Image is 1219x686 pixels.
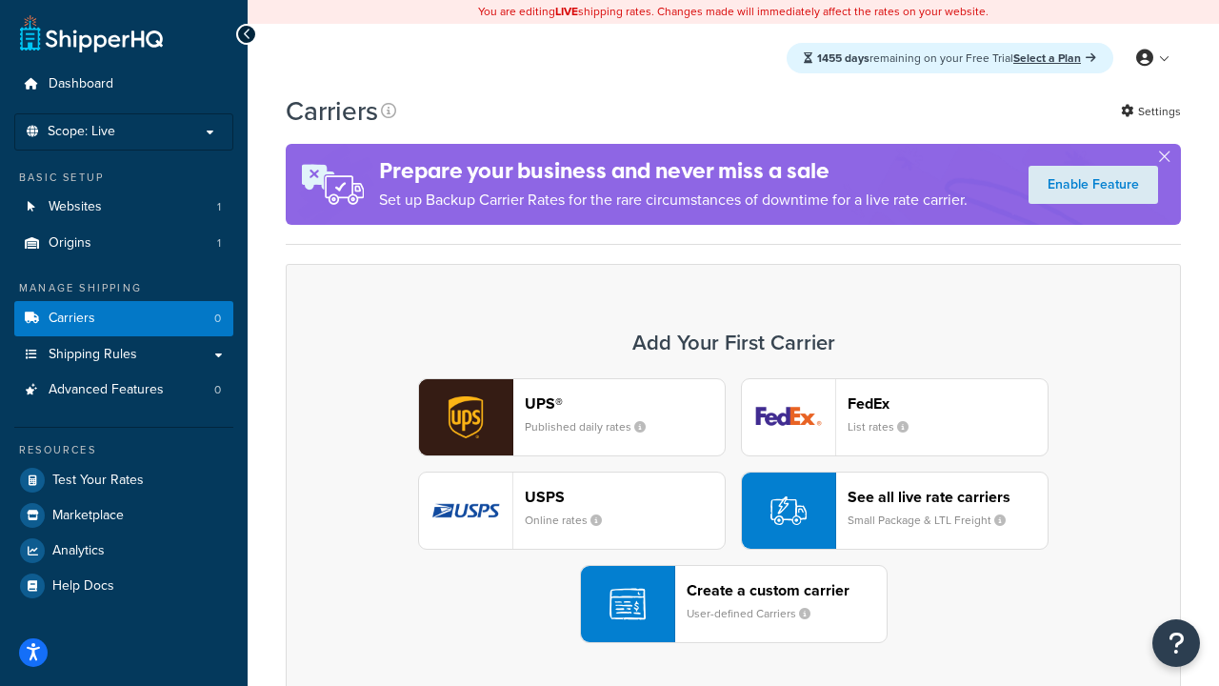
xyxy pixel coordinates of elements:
header: USPS [525,488,725,506]
b: LIVE [555,3,578,20]
small: List rates [848,418,924,435]
img: ups logo [419,379,512,455]
a: Dashboard [14,67,233,102]
span: 1 [217,199,221,215]
img: usps logo [419,473,512,549]
header: FedEx [848,394,1048,413]
button: Create a custom carrierUser-defined Carriers [580,565,888,643]
button: usps logoUSPSOnline rates [418,472,726,550]
a: Shipping Rules [14,337,233,373]
a: Enable Feature [1029,166,1158,204]
small: User-defined Carriers [687,605,826,622]
a: Test Your Rates [14,463,233,497]
a: Origins 1 [14,226,233,261]
small: Online rates [525,512,617,529]
header: See all live rate carriers [848,488,1048,506]
header: Create a custom carrier [687,581,887,599]
img: icon-carrier-liverate-becf4550.svg [770,493,807,529]
small: Small Package & LTL Freight [848,512,1021,529]
button: See all live rate carriersSmall Package & LTL Freight [741,472,1049,550]
a: Analytics [14,534,233,568]
span: Dashboard [49,76,113,92]
a: Settings [1121,98,1181,125]
img: fedEx logo [742,379,835,455]
h1: Carriers [286,92,378,130]
a: Carriers 0 [14,301,233,336]
h4: Prepare your business and never miss a sale [379,155,968,187]
a: Advanced Features 0 [14,373,233,408]
li: Carriers [14,301,233,336]
div: remaining on your Free Trial [787,43,1113,73]
span: 1 [217,235,221,252]
span: Marketplace [52,508,124,524]
span: Scope: Live [48,124,115,140]
span: Test Your Rates [52,473,144,489]
div: Resources [14,442,233,458]
li: Websites [14,190,233,225]
div: Basic Setup [14,170,233,186]
a: ShipperHQ Home [20,14,163,52]
img: icon-carrier-custom-c93b8a24.svg [609,586,646,622]
button: ups logoUPS®Published daily rates [418,378,726,456]
div: Manage Shipping [14,280,233,296]
strong: 1455 days [817,50,869,67]
img: ad-rules-rateshop-fe6ec290ccb7230408bd80ed9643f0289d75e0ffd9eb532fc0e269fcd187b520.png [286,144,379,225]
h3: Add Your First Carrier [306,332,1161,354]
span: 0 [214,311,221,327]
header: UPS® [525,394,725,413]
span: Websites [49,199,102,215]
span: Shipping Rules [49,347,137,363]
a: Marketplace [14,498,233,533]
span: Origins [49,235,91,252]
span: Advanced Features [49,382,164,398]
small: Published daily rates [525,418,661,435]
li: Origins [14,226,233,261]
button: Open Resource Center [1152,619,1200,667]
li: Advanced Features [14,373,233,408]
button: fedEx logoFedExList rates [741,378,1049,456]
a: Websites 1 [14,190,233,225]
span: 0 [214,382,221,398]
span: Carriers [49,311,95,327]
a: Select a Plan [1013,50,1096,67]
span: Analytics [52,543,105,559]
p: Set up Backup Carrier Rates for the rare circumstances of downtime for a live rate carrier. [379,187,968,213]
span: Help Docs [52,578,114,595]
a: Help Docs [14,569,233,603]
